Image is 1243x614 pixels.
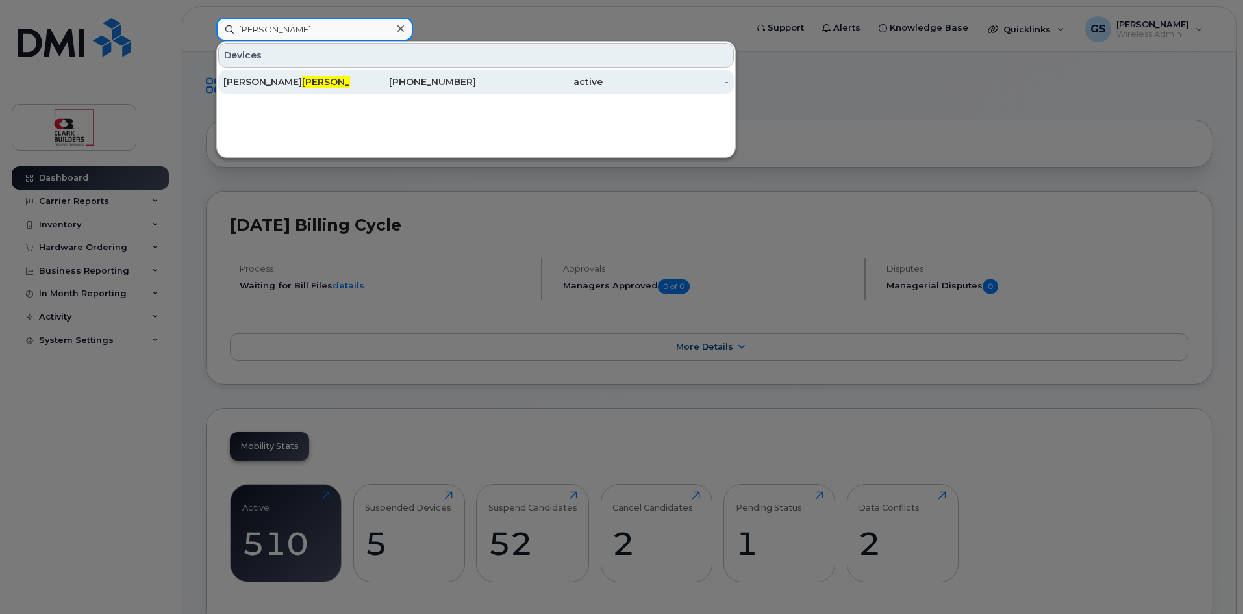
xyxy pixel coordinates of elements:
[218,43,734,68] div: Devices
[302,76,381,88] span: [PERSON_NAME]
[476,75,603,88] div: active
[1186,557,1233,604] iframe: Messenger Launcher
[603,75,729,88] div: -
[350,75,477,88] div: [PHONE_NUMBER]
[218,70,734,94] a: [PERSON_NAME][PERSON_NAME]t[PHONE_NUMBER]active-
[223,75,350,88] div: [PERSON_NAME] t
